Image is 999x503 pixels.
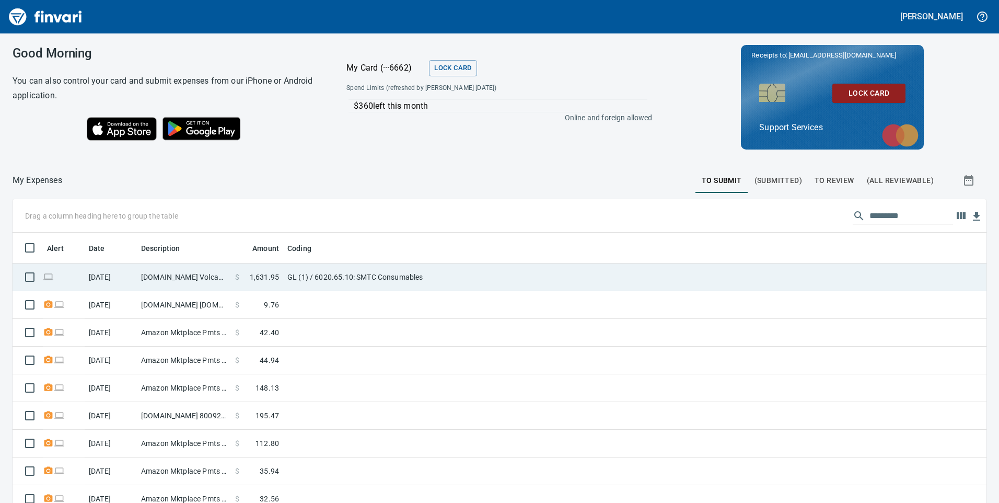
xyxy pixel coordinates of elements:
[85,264,137,291] td: [DATE]
[54,440,65,447] span: Online transaction
[429,60,477,76] button: Lock Card
[751,50,913,61] p: Receipts to:
[54,495,65,502] span: Online transaction
[338,112,652,123] p: Online and foreign allowed
[43,495,54,502] span: Receipt Required
[141,242,180,255] span: Description
[250,272,279,282] span: 1,631.95
[43,273,54,280] span: Online transaction
[252,242,279,255] span: Amount
[354,100,647,112] p: $360 left this month
[260,327,279,338] span: 42.40
[877,119,924,152] img: mastercard.svg
[235,383,239,393] span: $
[85,458,137,485] td: [DATE]
[235,466,239,476] span: $
[43,440,54,447] span: Receipt Required
[43,329,54,336] span: Receipt Required
[969,209,984,224] button: Download table
[157,111,247,146] img: Get it on Google Play
[13,46,320,61] h3: Good Morning
[434,62,471,74] span: Lock Card
[87,117,157,141] img: Download on the App Store
[54,412,65,419] span: Online transaction
[137,347,231,374] td: Amazon Mktplace Pmts [DOMAIN_NAME][URL] WA
[141,242,194,255] span: Description
[953,168,986,193] button: Show transactions within a particular date range
[235,438,239,449] span: $
[255,383,279,393] span: 148.13
[13,174,62,187] nav: breadcrumb
[43,301,54,308] span: Receipt Required
[255,438,279,449] span: 112.80
[54,357,65,363] span: Online transaction
[85,319,137,347] td: [DATE]
[13,174,62,187] p: My Expenses
[235,272,239,282] span: $
[702,174,742,187] span: To Submit
[255,410,279,421] span: 195.47
[85,402,137,430] td: [DATE]
[235,410,239,421] span: $
[85,374,137,402] td: [DATE]
[47,242,77,255] span: Alert
[13,74,320,103] h6: You can also control your card and submit expenses from our iPhone or Android application.
[346,62,425,74] p: My Card (···6662)
[89,242,105,255] span: Date
[85,291,137,319] td: [DATE]
[832,84,905,103] button: Lock Card
[43,357,54,363] span: Receipt Required
[137,374,231,402] td: Amazon Mktplace Pmts [DOMAIN_NAME][URL] WA
[900,11,963,22] h5: [PERSON_NAME]
[137,458,231,485] td: Amazon Mktplace Pmts [DOMAIN_NAME][URL] WA
[89,242,119,255] span: Date
[235,300,239,310] span: $
[264,300,279,310] span: 9.76
[137,430,231,458] td: Amazon Mktplace Pmts [DOMAIN_NAME][URL] WA
[54,329,65,336] span: Online transaction
[47,242,64,255] span: Alert
[6,4,85,29] img: Finvari
[953,208,969,224] button: Choose columns to display
[754,174,802,187] span: (Submitted)
[43,384,54,391] span: Receipt Required
[137,319,231,347] td: Amazon Mktplace Pmts [DOMAIN_NAME][URL] WA
[235,355,239,365] span: $
[239,242,279,255] span: Amount
[787,50,897,60] span: [EMAIL_ADDRESS][DOMAIN_NAME]
[137,291,231,319] td: [DOMAIN_NAME] [DOMAIN_NAME][URL] WA
[346,83,573,94] span: Spend Limits (refreshed by [PERSON_NAME] [DATE])
[867,174,934,187] span: (All Reviewable)
[815,174,854,187] span: To Review
[759,121,905,134] p: Support Services
[54,301,65,308] span: Online transaction
[85,347,137,374] td: [DATE]
[841,87,897,100] span: Lock Card
[898,8,966,25] button: [PERSON_NAME]
[287,242,325,255] span: Coding
[260,355,279,365] span: 44.94
[43,412,54,419] span: Receipt Required
[54,467,65,474] span: Online transaction
[283,264,544,291] td: GL (1) / 6020.65.10: SMTC Consumables
[25,211,178,221] p: Drag a column heading here to group the table
[137,402,231,430] td: [DOMAIN_NAME] 8009256278 [GEOGRAPHIC_DATA] [GEOGRAPHIC_DATA]
[43,467,54,474] span: Receipt Required
[85,430,137,458] td: [DATE]
[260,466,279,476] span: 35.94
[54,384,65,391] span: Online transaction
[235,327,239,338] span: $
[287,242,311,255] span: Coding
[137,264,231,291] td: [DOMAIN_NAME] Volcano HI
